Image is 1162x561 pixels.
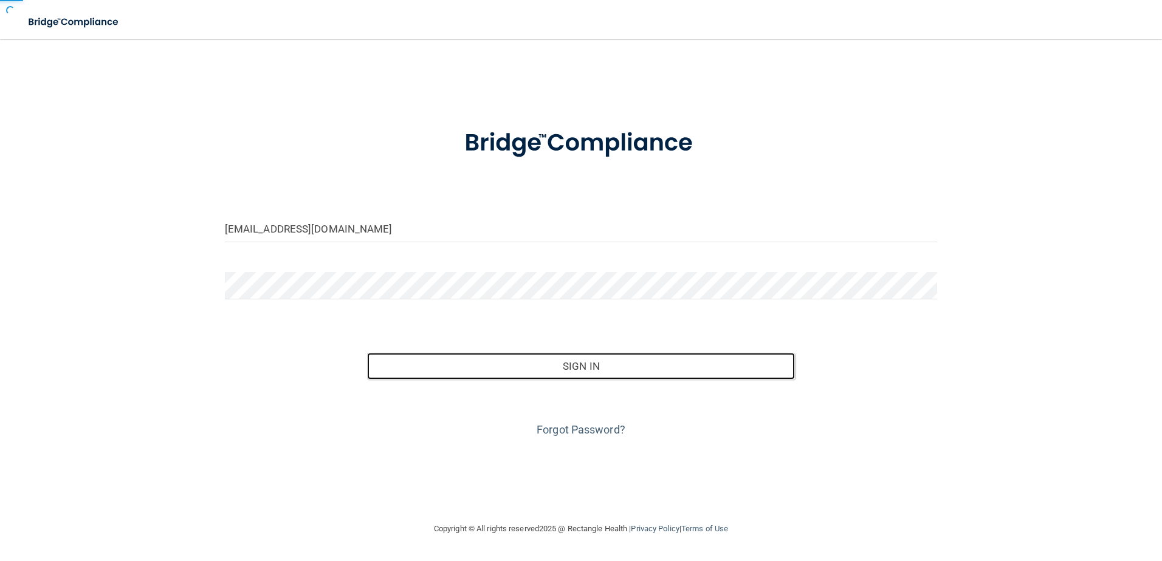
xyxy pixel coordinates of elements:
[359,509,803,548] div: Copyright © All rights reserved 2025 @ Rectangle Health | |
[439,112,723,175] img: bridge_compliance_login_screen.278c3ca4.svg
[537,423,625,436] a: Forgot Password?
[367,353,795,379] button: Sign In
[631,524,679,533] a: Privacy Policy
[225,215,938,242] input: Email
[681,524,728,533] a: Terms of Use
[18,10,130,35] img: bridge_compliance_login_screen.278c3ca4.svg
